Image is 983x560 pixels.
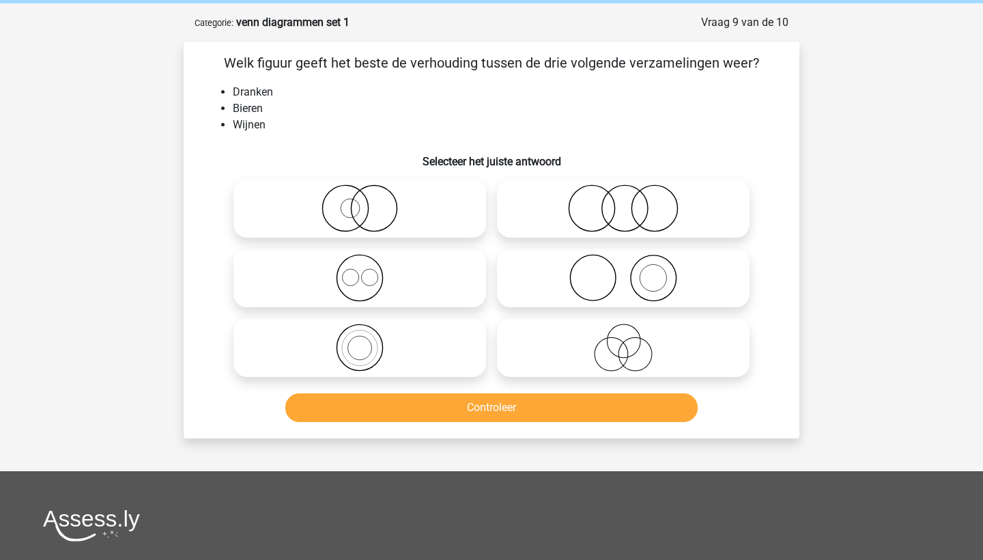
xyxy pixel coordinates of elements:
[233,100,778,117] li: Bieren
[43,509,140,542] img: Assessly logo
[195,18,233,28] small: Categorie:
[233,84,778,100] li: Dranken
[285,393,698,422] button: Controleer
[205,144,778,168] h6: Selecteer het juiste antwoord
[233,117,778,133] li: Wijnen
[701,14,788,31] div: Vraag 9 van de 10
[205,53,778,73] p: Welk figuur geeft het beste de verhouding tussen de drie volgende verzamelingen weer?
[236,16,350,29] strong: venn diagrammen set 1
